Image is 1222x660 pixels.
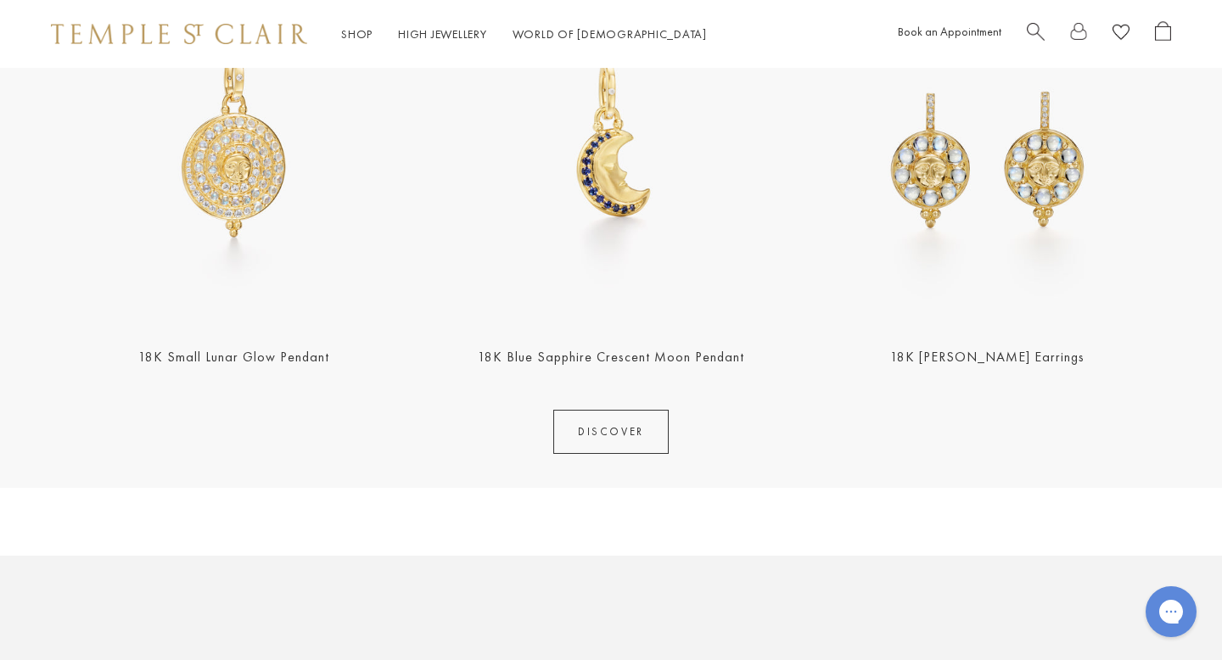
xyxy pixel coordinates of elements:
[553,410,669,454] a: DISCOVER
[138,348,329,366] a: 18K Small Lunar Glow Pendant
[341,24,707,45] nav: Main navigation
[341,26,373,42] a: ShopShop
[1155,21,1171,48] a: Open Shopping Bag
[478,348,744,366] a: 18K Blue Sapphire Crescent Moon Pendant
[1027,21,1045,48] a: Search
[51,24,307,44] img: Temple St. Clair
[890,348,1085,366] a: 18K [PERSON_NAME] Earrings
[513,26,707,42] a: World of [DEMOGRAPHIC_DATA]World of [DEMOGRAPHIC_DATA]
[898,24,1001,39] a: Book an Appointment
[1113,21,1130,48] a: View Wishlist
[1137,580,1205,643] iframe: Gorgias live chat messenger
[398,26,487,42] a: High JewelleryHigh Jewellery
